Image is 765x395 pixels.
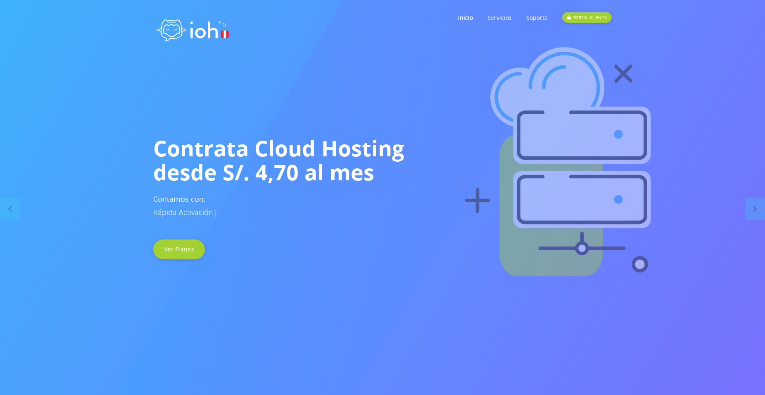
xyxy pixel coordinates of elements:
span: Rápida Activación [153,207,213,217]
img: logo ioh [153,10,232,47]
span: | [213,207,217,217]
a: Ver Planes [153,239,205,259]
a: Soporte [526,1,548,34]
div: PORTAL CLIENTE [562,12,612,23]
a: Servicios [487,1,512,34]
h3: Contamos con: [153,192,612,219]
a: Inicio [458,1,473,34]
h1: Contrata Cloud Hosting desde S/. 4,70 al mes [153,136,612,184]
a: PORTAL CLIENTE [562,1,612,34]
